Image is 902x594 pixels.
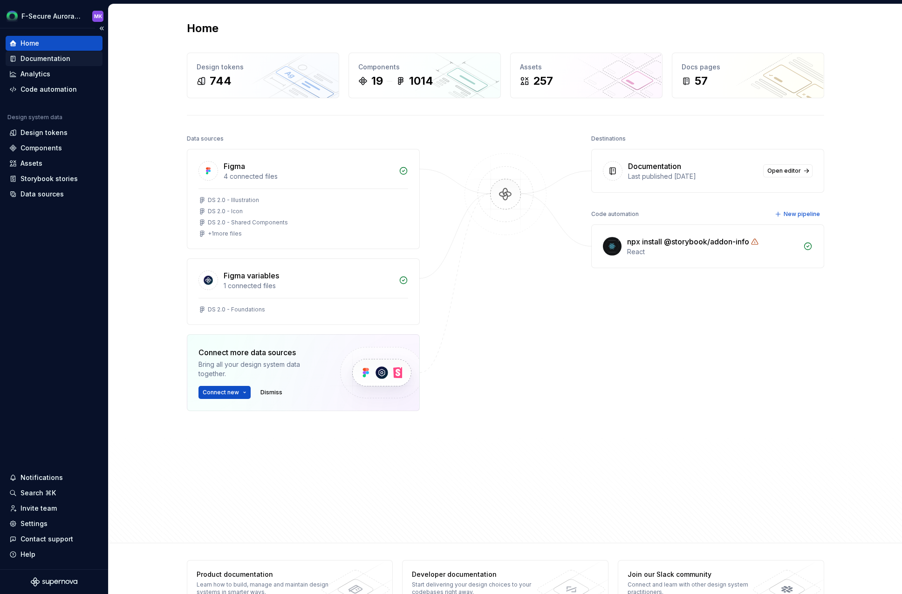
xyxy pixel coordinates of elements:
[187,21,219,36] h2: Home
[763,164,813,177] a: Open editor
[95,22,108,35] button: Collapse sidebar
[6,470,102,485] button: Notifications
[20,54,70,63] div: Documentation
[6,156,102,171] a: Assets
[20,174,78,183] div: Storybook stories
[197,62,329,72] div: Design tokens
[94,13,102,20] div: MK
[6,532,102,547] button: Contact support
[187,149,420,249] a: Figma4 connected filesDS 2.0 - IllustrationDS 2.0 - IconDS 2.0 - Shared Components+1more files
[224,270,279,281] div: Figma variables
[198,386,251,399] button: Connect new
[591,132,626,145] div: Destinations
[224,281,393,290] div: 1 connected files
[409,74,433,88] div: 1014
[7,11,18,22] img: d3bb7620-ca80-4d5f-be32-27088bf5cb46.png
[784,210,820,218] span: New pipeline
[627,236,749,247] div: npx install @storybook/addon-info
[6,486,102,500] button: Search ⌘K
[627,247,798,256] div: React
[628,570,763,579] div: Join our Slack community
[224,172,393,181] div: 4 connected files
[6,187,102,202] a: Data sources
[256,386,287,399] button: Dismiss
[6,125,102,140] a: Design tokens
[20,504,57,513] div: Invite team
[20,69,50,79] div: Analytics
[210,74,232,88] div: 744
[6,67,102,81] a: Analytics
[520,62,653,72] div: Assets
[20,473,63,482] div: Notifications
[533,74,553,88] div: 257
[6,501,102,516] a: Invite team
[6,547,102,562] button: Help
[20,128,68,137] div: Design tokens
[348,53,501,98] a: Components191014
[208,230,242,237] div: + 1 more files
[591,208,639,221] div: Code automation
[628,172,758,181] div: Last published [DATE]
[6,36,102,51] a: Home
[767,167,801,175] span: Open editor
[672,53,824,98] a: Docs pages57
[20,550,35,559] div: Help
[20,159,42,168] div: Assets
[682,62,814,72] div: Docs pages
[21,12,81,21] div: F-Secure Aurora Design System
[628,161,681,172] div: Documentation
[20,189,64,199] div: Data sources
[20,39,39,48] div: Home
[7,114,62,121] div: Design system data
[510,53,663,98] a: Assets257
[208,196,259,204] div: DS 2.0 - Illustration
[197,570,332,579] div: Product documentation
[20,85,77,94] div: Code automation
[208,219,288,226] div: DS 2.0 - Shared Components
[31,577,77,587] svg: Supernova Logo
[260,389,282,396] span: Dismiss
[208,306,265,313] div: DS 2.0 - Foundations
[203,389,239,396] span: Connect new
[6,516,102,531] a: Settings
[2,6,106,26] button: F-Secure Aurora Design SystemMK
[187,132,224,145] div: Data sources
[6,82,102,97] a: Code automation
[20,488,56,498] div: Search ⌘K
[6,51,102,66] a: Documentation
[187,258,420,325] a: Figma variables1 connected filesDS 2.0 - Foundations
[198,347,324,358] div: Connect more data sources
[6,171,102,186] a: Storybook stories
[198,360,324,378] div: Bring all your design system data together.
[187,53,339,98] a: Design tokens744
[371,74,383,88] div: 19
[695,74,708,88] div: 57
[224,161,245,172] div: Figma
[358,62,491,72] div: Components
[412,570,547,579] div: Developer documentation
[208,208,243,215] div: DS 2.0 - Icon
[20,519,48,528] div: Settings
[772,208,824,221] button: New pipeline
[20,534,73,544] div: Contact support
[6,141,102,155] a: Components
[20,143,62,153] div: Components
